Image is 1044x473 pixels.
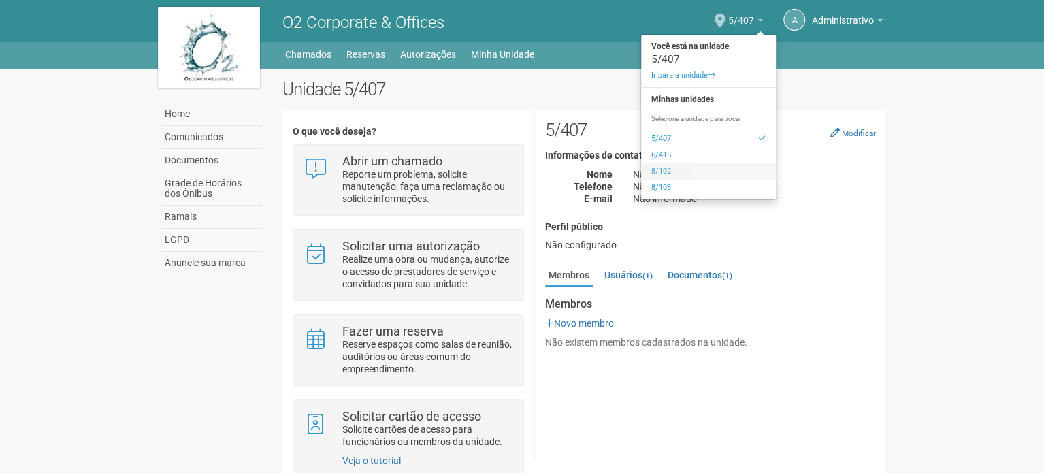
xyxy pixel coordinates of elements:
small: Modificar [842,129,876,138]
div: Não informado [623,168,886,180]
a: Fazer uma reserva Reserve espaços como salas de reunião, auditórios ou áreas comum do empreendime... [304,325,512,375]
strong: Membros [545,298,876,310]
a: Ramais [161,206,262,229]
a: Solicitar uma autorização Realize uma obra ou mudança, autorize o acesso de prestadores de serviç... [304,240,512,290]
div: Não existem membros cadastrados na unidade. [545,336,876,348]
a: Solicitar cartão de acesso Solicite cartões de acesso para funcionários ou membros da unidade. [304,410,512,448]
h4: Perfil público [545,222,876,232]
a: Ir para a unidade [641,67,776,84]
p: Solicite cartões de acesso para funcionários ou membros da unidade. [342,423,513,448]
strong: Fazer uma reserva [342,324,444,338]
strong: E-mail [584,193,613,204]
a: A [783,9,805,31]
a: Anuncie sua marca [161,252,262,274]
a: 6/415 [641,147,776,163]
span: Administrativo [812,2,874,26]
a: 8/102 [641,163,776,180]
h4: O que você deseja? [293,127,523,137]
small: (1) [642,271,653,280]
a: Minha Unidade [471,45,534,64]
a: 5/407 [728,17,763,28]
div: Não informado [623,193,886,205]
h4: Informações de contato (interno) [545,150,876,161]
div: 5/407 [641,54,776,64]
h2: Unidade 5/407 [282,79,886,99]
strong: Você está na unidade [641,38,776,54]
strong: Nome [587,169,613,180]
p: Reporte um problema, solicite manutenção, faça uma reclamação ou solicite informações. [342,168,513,205]
div: Não configurado [545,239,876,251]
a: 8/103 [641,180,776,196]
a: Modificar [830,127,876,138]
strong: Abrir um chamado [342,154,442,168]
div: Não informado [623,180,886,193]
img: logo.jpg [158,7,260,88]
p: Realize uma obra ou mudança, autorize o acesso de prestadores de serviço e convidados para sua un... [342,253,513,290]
strong: Telefone [574,181,613,192]
strong: Solicitar cartão de acesso [342,409,481,423]
strong: Solicitar uma autorização [342,239,480,253]
h2: 5/407 [545,120,876,140]
a: Documentos(1) [664,265,736,285]
a: 5/407 [641,131,776,147]
a: Documentos [161,149,262,172]
strong: Minhas unidades [641,91,776,108]
a: Home [161,103,262,126]
a: Comunicados [161,126,262,149]
a: Novo membro [545,318,614,329]
a: Veja o tutorial [342,455,401,466]
a: Administrativo [812,17,883,28]
a: Membros [545,265,593,287]
p: Reserve espaços como salas de reunião, auditórios ou áreas comum do empreendimento. [342,338,513,375]
small: (1) [722,271,732,280]
a: Usuários(1) [601,265,656,285]
a: Grade de Horários dos Ônibus [161,172,262,206]
span: O2 Corporate & Offices [282,13,444,32]
a: Chamados [285,45,331,64]
a: LGPD [161,229,262,252]
a: Reservas [346,45,385,64]
a: Autorizações [400,45,456,64]
p: Selecione a unidade para trocar [641,114,776,124]
a: Abrir um chamado Reporte um problema, solicite manutenção, faça uma reclamação ou solicite inform... [304,155,512,205]
span: 5/407 [728,2,754,26]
